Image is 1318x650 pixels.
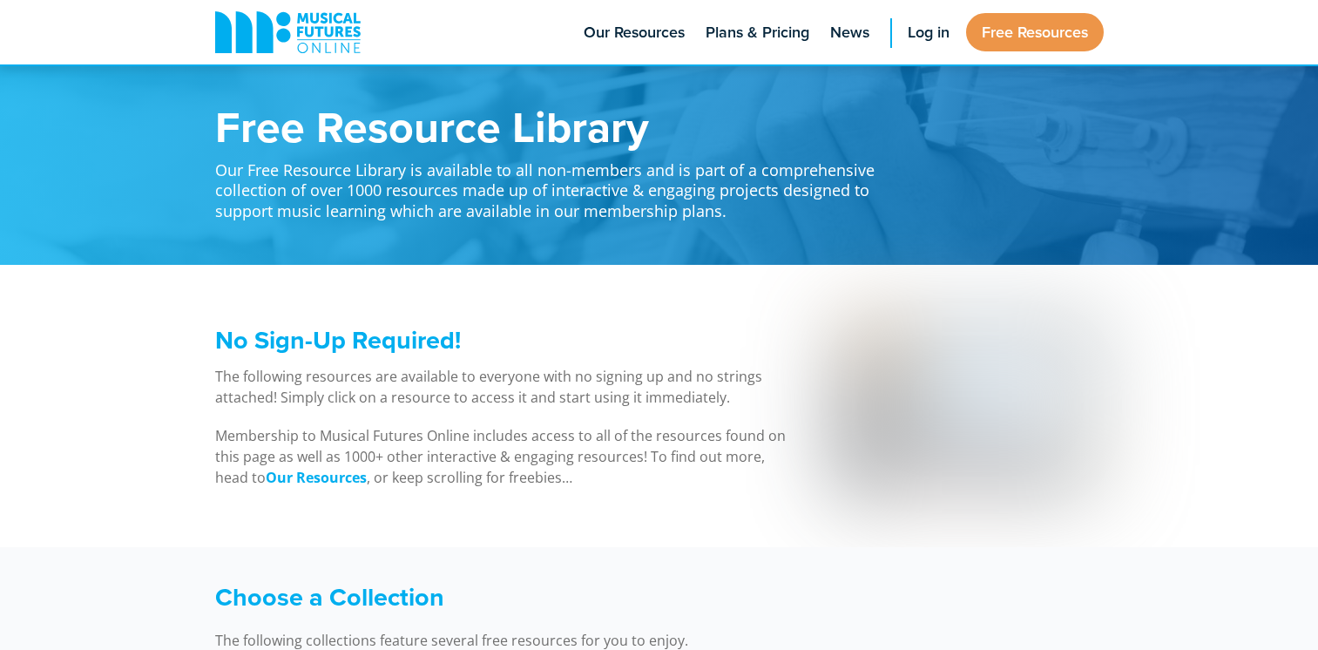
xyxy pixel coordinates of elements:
span: Log in [908,21,950,44]
p: Membership to Musical Futures Online includes access to all of the resources found on this page a... [215,425,793,488]
a: Our Resources [266,468,367,488]
span: News [830,21,869,44]
strong: Our Resources [266,468,367,487]
a: Free Resources [966,13,1104,51]
span: Plans & Pricing [706,21,809,44]
h3: Choose a Collection [215,582,895,613]
span: No Sign-Up Required! [215,322,461,358]
p: The following resources are available to everyone with no signing up and no strings attached! Sim... [215,366,793,408]
p: Our Free Resource Library is available to all non-members and is part of a comprehensive collecti... [215,148,895,221]
h1: Free Resource Library [215,105,895,148]
span: Our Resources [584,21,685,44]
